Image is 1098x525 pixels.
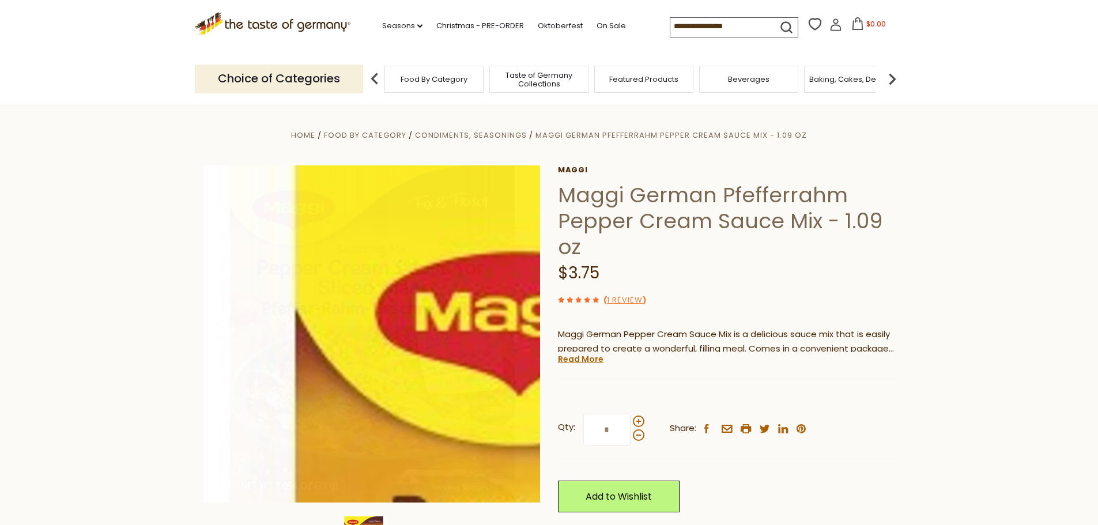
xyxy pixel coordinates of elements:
[382,20,422,32] a: Seasons
[558,420,575,435] strong: Qty:
[558,262,599,284] span: $3.75
[195,65,363,93] p: Choice of Categories
[558,327,895,356] p: Maggi German Pepper Cream Sauce Mix is a delicious sauce mix that is easily prepared to create a ...
[609,75,678,84] a: Featured Products
[401,75,467,84] a: Food By Category
[291,130,315,141] a: Home
[203,165,541,503] img: Maggi German Pfefferrahm Pepper Cream Sauce Mix
[607,294,643,307] a: 1 Review
[415,130,527,141] a: Condiments, Seasonings
[363,67,386,90] img: previous arrow
[558,481,680,512] a: Add to Wishlist
[597,20,626,32] a: On Sale
[558,182,895,260] h1: Maggi German Pfefferrahm Pepper Cream Sauce Mix - 1.09 oz
[603,294,646,305] span: ( )
[324,130,406,141] a: Food By Category
[844,17,893,35] button: $0.00
[670,421,696,436] span: Share:
[535,130,807,141] a: Maggi German Pfefferrahm Pepper Cream Sauce Mix - 1.09 oz
[538,20,583,32] a: Oktoberfest
[558,165,895,175] a: Maggi
[866,19,886,29] span: $0.00
[558,353,603,365] a: Read More
[881,67,904,90] img: next arrow
[583,414,631,445] input: Qty:
[728,75,769,84] a: Beverages
[436,20,524,32] a: Christmas - PRE-ORDER
[809,75,899,84] a: Baking, Cakes, Desserts
[493,71,585,88] a: Taste of Germany Collections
